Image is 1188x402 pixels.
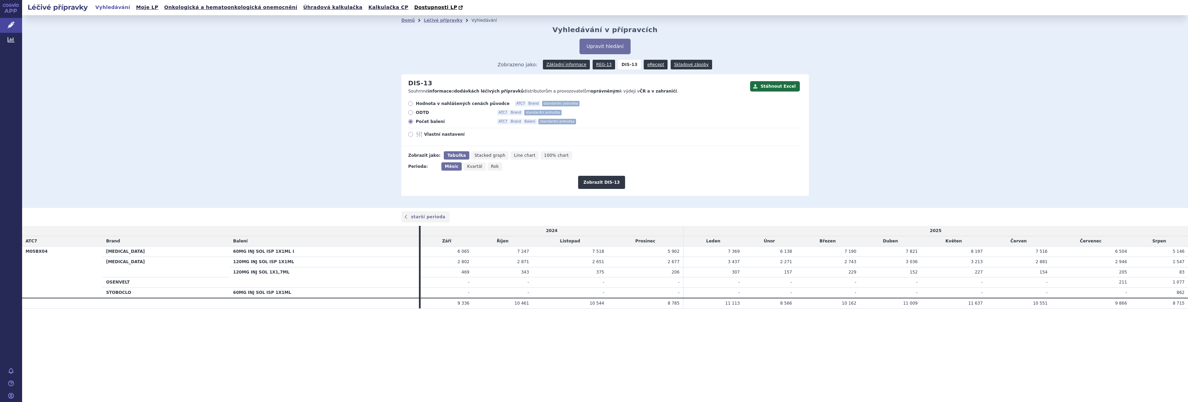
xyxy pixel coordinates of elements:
span: Počet balení [416,119,492,124]
button: Zobrazit DIS-13 [578,176,625,189]
span: 5 902 [668,249,679,254]
span: - [738,280,740,285]
span: 11 113 [725,301,740,306]
span: 152 [910,270,918,275]
h2: DIS-13 [408,79,432,87]
th: 120MG INJ SOL ISP 1X1ML [230,257,419,267]
span: - [527,290,529,295]
span: 2 677 [668,259,679,264]
span: 7 821 [906,249,918,254]
a: Úhradová kalkulačka [301,3,365,12]
strong: oprávněným [591,89,620,94]
th: OSENVELT [103,277,230,288]
span: ATC7 [497,119,509,124]
span: 2 743 [844,259,856,264]
span: Vlastní nastavení [424,132,500,137]
a: Kalkulačka CP [366,3,411,12]
span: 6 138 [780,249,792,254]
span: 206 [672,270,680,275]
h2: Léčivé přípravky [22,2,93,12]
span: Brand [106,239,120,243]
span: - [855,280,856,285]
td: 2024 [421,226,683,236]
span: - [468,280,469,285]
td: 2025 [683,226,1188,236]
span: 100% chart [544,153,568,158]
span: - [527,280,529,285]
span: ATC7 [497,110,509,115]
span: - [1046,290,1047,295]
span: 2 881 [1036,259,1047,264]
td: Říjen [473,236,533,247]
span: 375 [596,270,604,275]
td: Prosinec [607,236,683,247]
span: Brand [509,119,523,124]
div: Zobrazit jako: [408,151,440,160]
span: 6 065 [458,249,469,254]
span: - [1125,290,1127,295]
span: - [981,290,983,295]
span: - [678,280,679,285]
th: [MEDICAL_DATA] [103,246,230,257]
td: Září [421,236,473,247]
span: 211 [1119,280,1127,285]
span: ATC7 [26,239,37,243]
span: - [603,280,604,285]
th: M05BX04 [22,246,103,298]
span: standardní jednotka [542,101,579,106]
a: Domů [401,18,415,23]
span: 10 162 [842,301,856,306]
td: Únor [743,236,795,247]
span: - [791,280,792,285]
span: 8 197 [971,249,983,254]
span: Brand [527,101,540,106]
span: 83 [1179,270,1185,275]
span: 8 715 [1173,301,1185,306]
span: Měsíc [445,164,458,169]
span: Balení [233,239,248,243]
span: 7 516 [1036,249,1047,254]
span: 7 518 [592,249,604,254]
span: 10 461 [515,301,529,306]
th: 120MG INJ SOL 1X1,7ML [230,267,419,288]
span: 11 009 [903,301,918,306]
td: Květen [921,236,986,247]
span: 3 036 [906,259,918,264]
span: 343 [521,270,529,275]
span: 10 551 [1033,301,1047,306]
span: 205 [1119,270,1127,275]
span: - [916,290,918,295]
span: 229 [849,270,856,275]
span: 7 369 [728,249,740,254]
span: 2 651 [592,259,604,264]
span: 9 336 [458,301,469,306]
span: 10 544 [590,301,604,306]
h2: Vyhledávání v přípravcích [553,26,658,34]
td: Březen [795,236,860,247]
li: Vyhledávání [471,15,506,26]
span: Balení [523,119,537,124]
span: 3 437 [728,259,740,264]
a: REG-13 [593,60,615,69]
strong: DIS-13 [618,60,641,69]
strong: dodávkách léčivých přípravků [454,89,524,94]
span: 11 637 [968,301,983,306]
a: Dostupnosti LP [412,3,466,12]
span: - [468,290,469,295]
td: Listopad [533,236,608,247]
strong: informace [428,89,452,94]
span: 6 504 [1115,249,1127,254]
td: Duben [860,236,921,247]
span: - [855,290,856,295]
span: Dostupnosti LP [414,4,457,10]
span: - [678,290,679,295]
button: Stáhnout Excel [750,81,800,92]
span: 154 [1039,270,1047,275]
span: 9 866 [1115,301,1127,306]
td: Leden [683,236,743,247]
span: 307 [732,270,740,275]
a: Základní informace [543,60,590,69]
a: Vyhledávání [93,3,132,12]
a: Onkologická a hematoonkologická onemocnění [162,3,299,12]
span: 469 [461,270,469,275]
